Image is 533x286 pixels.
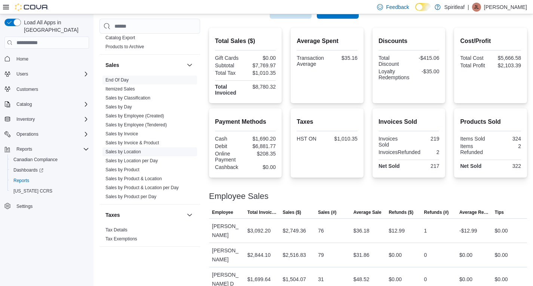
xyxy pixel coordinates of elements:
span: Washington CCRS [10,187,89,196]
button: Reports [1,144,92,154]
div: HST ON [297,136,325,142]
a: Dashboards [10,166,46,175]
a: Tax Exemptions [105,236,137,242]
div: $6,881.77 [247,143,276,149]
div: $0.00 [459,250,472,259]
div: -$415.06 [410,55,439,61]
button: [US_STATE] CCRS [7,186,92,196]
strong: Total Invoiced [215,84,236,96]
a: Sales by Invoice [105,131,138,136]
a: Canadian Compliance [10,155,61,164]
div: $7,769.97 [247,62,276,68]
strong: Net Sold [379,163,400,169]
div: Items Sold [460,136,489,142]
h3: Sales [105,61,119,69]
div: 0 [424,250,427,259]
div: 79 [318,250,324,259]
div: 324 [492,136,521,142]
a: Sales by Day [105,104,132,110]
button: Users [1,69,92,79]
span: Employee [212,209,233,215]
a: Sales by Employee (Created) [105,113,164,119]
div: InvoicesRefunded [379,149,420,155]
div: Cashback [215,164,244,170]
h2: Discounts [379,37,439,46]
div: $35.16 [329,55,358,61]
span: Sales by Invoice & Product [105,140,159,146]
div: Total Discount [379,55,407,67]
a: Dashboards [7,165,92,175]
span: Home [13,54,89,63]
div: $2,844.10 [247,250,270,259]
span: Tax Details [105,227,128,233]
h2: Cost/Profit [460,37,521,46]
button: Taxes [105,211,184,219]
div: $1,010.35 [247,70,276,76]
span: Home [16,56,28,62]
div: Products [99,33,200,54]
button: Operations [13,130,42,139]
nav: Complex example [4,50,89,231]
span: Inventory [16,116,35,122]
div: $0.00 [389,275,402,284]
div: $31.86 [353,250,370,259]
span: Sales by Classification [105,95,150,101]
div: $0.00 [459,275,472,284]
div: Jasper L [472,3,481,12]
a: Home [13,55,31,64]
div: $2,516.83 [283,250,306,259]
div: Sales [99,76,200,204]
span: Catalog Export [105,35,135,41]
a: Sales by Product per Day [105,194,156,199]
div: $3,092.20 [247,226,270,235]
span: Canadian Compliance [13,157,58,163]
a: Sales by Employee (Tendered) [105,122,167,127]
button: Home [1,53,92,64]
span: Average Sale [353,209,382,215]
a: Itemized Sales [105,86,135,92]
img: Cova [15,3,49,11]
div: Total Profit [460,62,489,68]
div: 0 [424,275,427,284]
div: 2 [423,149,439,155]
span: Products to Archive [105,44,144,50]
p: [PERSON_NAME] [484,3,527,12]
div: [PERSON_NAME] [209,243,244,267]
div: $0.00 [247,164,276,170]
div: $2,749.36 [283,226,306,235]
span: Catalog [13,100,89,109]
div: 1 [424,226,427,235]
div: Gift Cards [215,55,244,61]
span: Sales by Product per Day [105,194,156,200]
div: $0.00 [495,275,508,284]
span: Canadian Compliance [10,155,89,164]
span: Reports [10,176,89,185]
div: 31 [318,275,324,284]
a: Catalog Export [105,35,135,40]
div: Total Tax [215,70,244,76]
a: Reports [10,176,32,185]
span: Sales (#) [318,209,336,215]
a: Sales by Location per Day [105,158,158,163]
div: $0.00 [495,226,508,235]
button: Inventory [13,115,38,124]
span: Dashboards [13,167,43,173]
div: 217 [410,163,439,169]
a: End Of Day [105,77,129,83]
span: Tax Exemptions [105,236,137,242]
div: Loyalty Redemptions [379,68,410,80]
span: Settings [16,203,33,209]
span: Operations [16,131,39,137]
div: $1,010.35 [329,136,358,142]
span: Sales by Location [105,149,141,155]
span: JL [474,3,479,12]
div: Items Refunded [460,143,489,155]
span: Sales by Product & Location [105,176,162,182]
